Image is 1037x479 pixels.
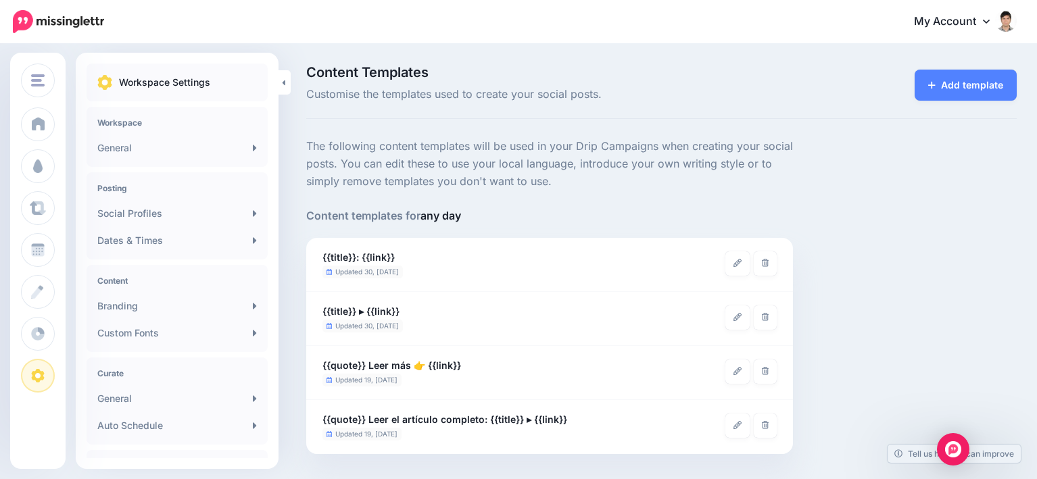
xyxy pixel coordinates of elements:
[915,70,1017,101] button: Add template
[97,276,257,286] h4: Content
[322,374,402,386] li: Updated 19, [DATE]
[97,118,257,128] h4: Workspace
[900,5,1017,39] a: My Account
[92,293,262,320] a: Branding
[322,413,567,425] b: {{quote}} Leer el artículo completo: {{title}} ▸ {{link}}
[322,266,403,278] li: Updated 30, [DATE]
[306,207,793,224] h5: Content templates for
[97,75,112,90] img: settings.png
[306,86,773,103] span: Customise the templates used to create your social posts.
[322,428,402,440] li: Updated 19, [DATE]
[92,200,262,227] a: Social Profiles
[322,320,403,332] li: Updated 30, [DATE]
[97,368,257,378] h4: Curate
[322,305,400,317] b: {{title}} ▸ {{link}}
[97,183,257,193] h4: Posting
[420,209,461,222] span: any day
[92,320,262,347] a: Custom Fonts
[306,66,773,79] span: Content Templates
[13,10,104,33] img: Missinglettr
[322,359,461,371] b: {{quote}} Leer más 👉 {{link}}
[119,74,210,91] p: Workspace Settings
[888,445,1021,463] a: Tell us how we can improve
[92,134,262,161] a: General
[92,385,262,412] a: General
[937,433,969,465] div: Open Intercom Messenger
[92,412,262,439] a: Auto Schedule
[31,74,45,86] img: menu.png
[306,138,793,191] p: The following content templates will be used in your Drip Campaigns when creating your social pos...
[92,227,262,254] a: Dates & Times
[322,251,395,263] b: {{title}}: {{link}}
